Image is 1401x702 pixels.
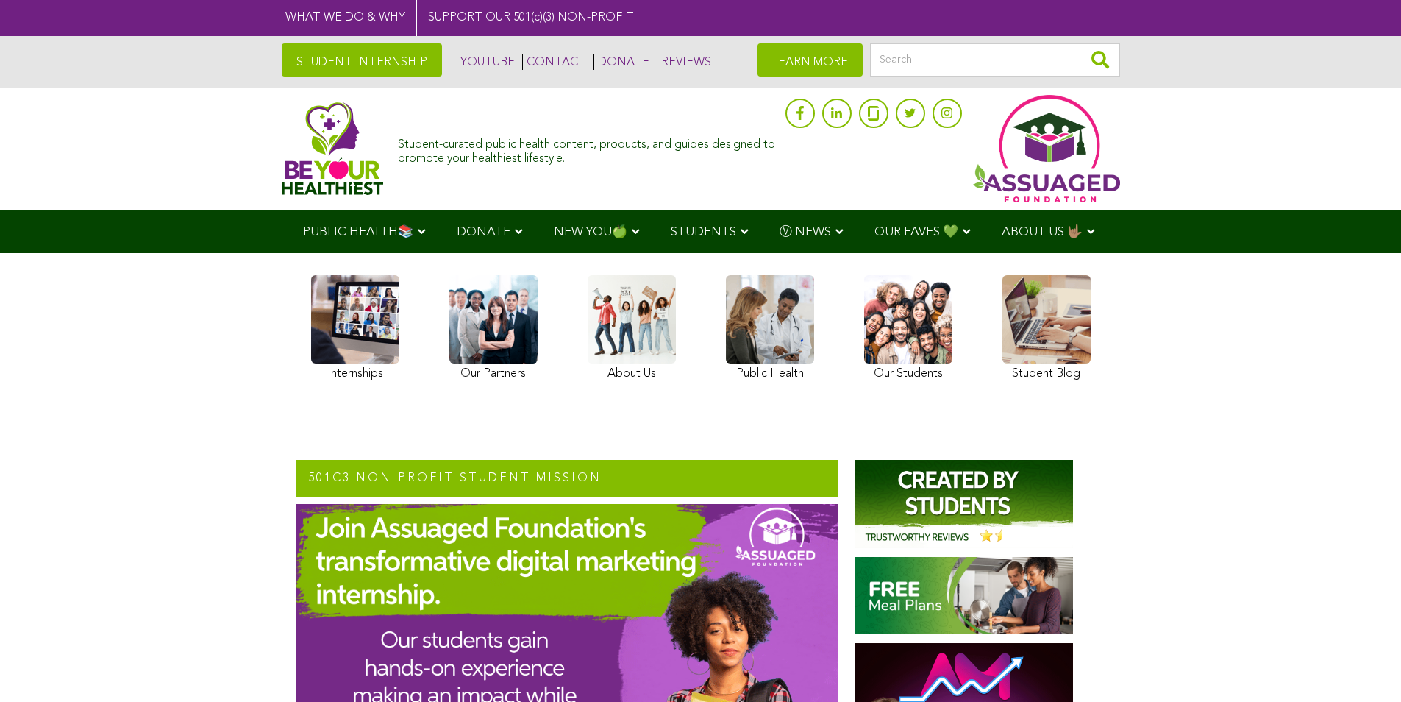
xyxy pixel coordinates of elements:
img: Homepage-Free-Meal-Plans-Assuaged [855,557,1073,634]
span: OUR FAVES 💚 [874,226,958,238]
h2: 501c3 NON-PROFIT STUDENT MISSION [296,460,838,498]
img: Assuaged [282,102,384,195]
input: Search [870,43,1120,77]
span: ABOUT US 🤟🏽 [1002,226,1083,238]
a: DONATE [593,54,649,70]
div: Navigation Menu [282,210,1120,253]
span: PUBLIC HEALTH📚 [303,226,413,238]
span: Ⓥ NEWS [780,226,831,238]
img: glassdoor [868,106,878,121]
a: REVIEWS [657,54,711,70]
a: CONTACT [522,54,586,70]
img: Assuaged-Foundation-Student-Internship-Opportunity-Reviews-Mission-GIPHY-2 [855,460,1073,548]
a: YOUTUBE [457,54,515,70]
span: STUDENTS [671,226,736,238]
a: STUDENT INTERNSHIP [282,43,442,77]
span: NEW YOU🍏 [554,226,627,238]
div: Student-curated public health content, products, and guides designed to promote your healthiest l... [398,131,777,166]
a: LEARN MORE [757,43,863,77]
span: DONATE [457,226,510,238]
img: Assuaged App [973,95,1120,202]
iframe: Chat Widget [1327,631,1401,702]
